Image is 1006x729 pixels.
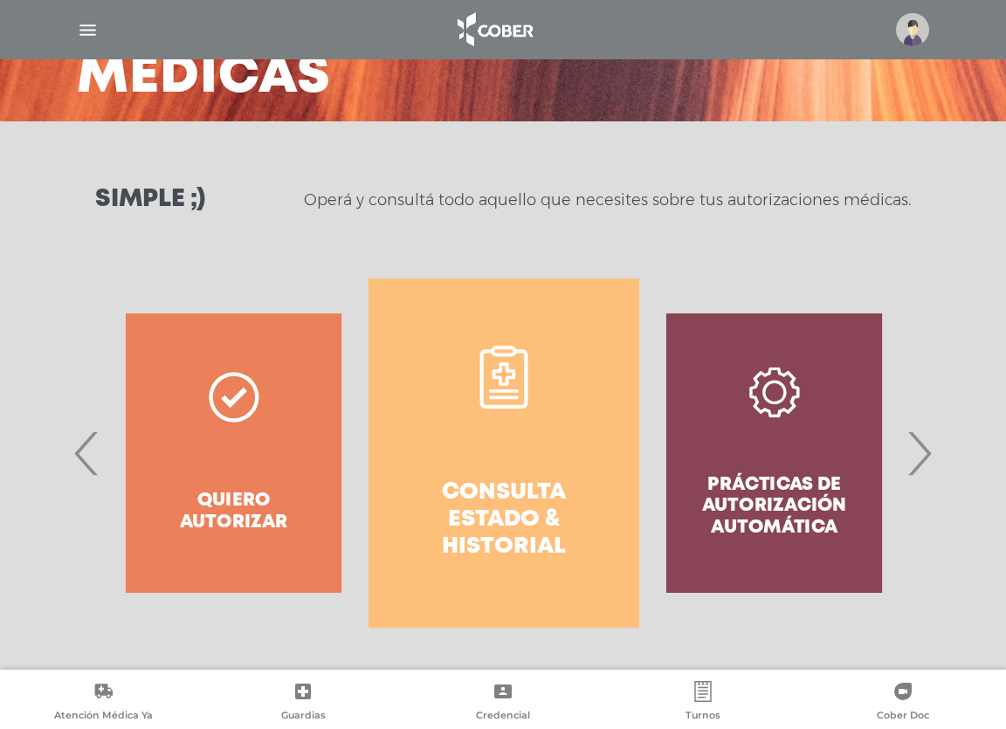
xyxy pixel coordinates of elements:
[95,188,205,212] h3: Simple ;)
[686,709,720,725] span: Turnos
[902,406,936,500] span: Next
[304,189,911,210] p: Operá y consultá todo aquello que necesites sobre tus autorizaciones médicas.
[803,681,1003,726] a: Cober Doc
[476,709,530,725] span: Credencial
[54,709,153,725] span: Atención Médica Ya
[77,19,99,41] img: Cober_menu-lines-white.svg
[70,406,104,500] span: Previous
[603,681,803,726] a: Turnos
[877,709,929,725] span: Cober Doc
[403,681,603,726] a: Credencial
[77,10,568,100] h3: Autorizaciones médicas
[3,681,203,726] a: Atención Médica Ya
[369,279,638,628] a: Consulta estado & historial
[400,479,607,561] h4: Consulta estado & historial
[896,13,929,46] img: profile-placeholder.svg
[281,709,326,725] span: Guardias
[203,681,403,726] a: Guardias
[448,9,540,51] img: logo_cober_home-white.png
